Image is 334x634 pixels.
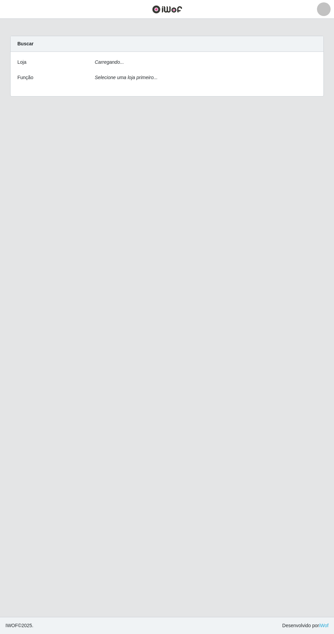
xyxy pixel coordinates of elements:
span: IWOF [5,623,18,628]
i: Selecione uma loja primeiro... [95,75,157,80]
strong: Buscar [17,41,33,46]
img: CoreUI Logo [152,5,182,14]
i: Carregando... [95,59,124,65]
a: iWof [319,623,329,628]
label: Função [17,74,33,81]
span: © 2025 . [5,622,33,629]
span: Desenvolvido por [282,622,329,629]
label: Loja [17,59,26,66]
